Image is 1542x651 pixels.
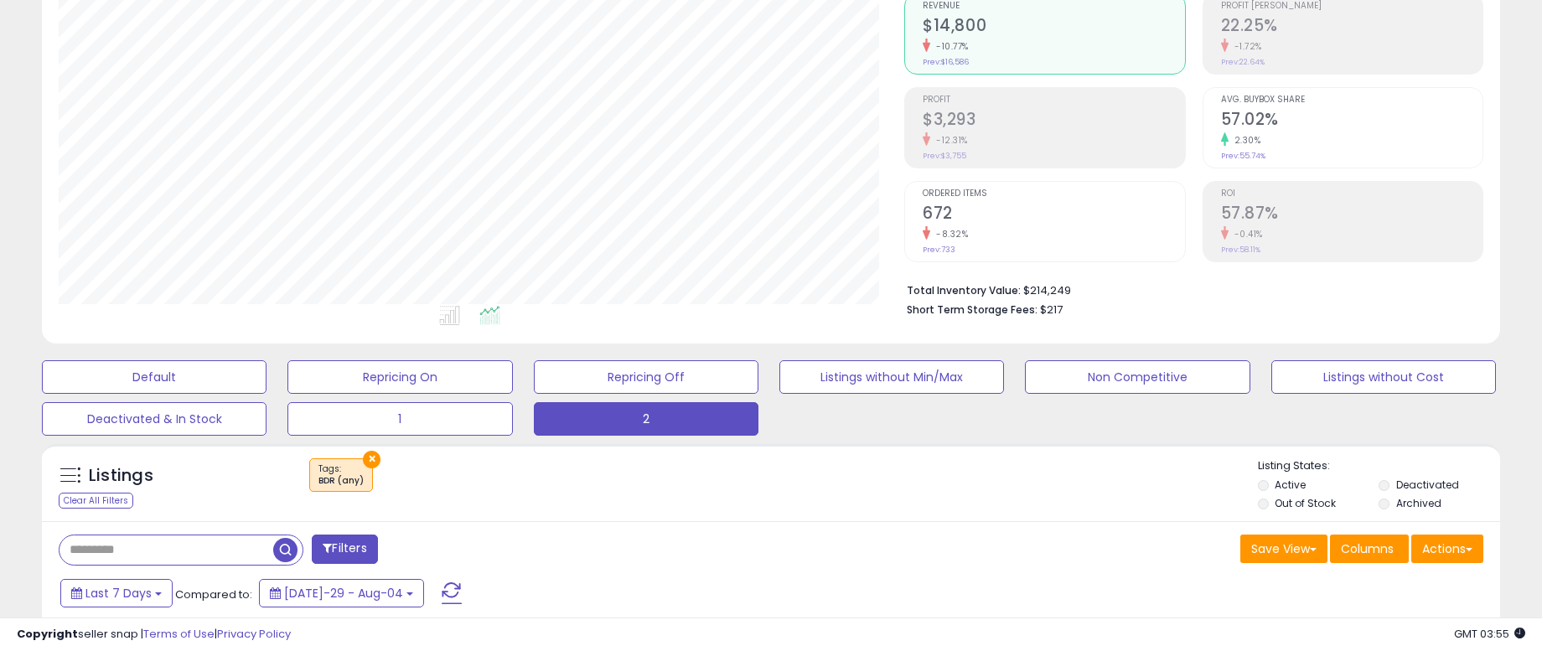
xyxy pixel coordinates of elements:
a: Terms of Use [143,626,215,642]
strong: Copyright [17,626,78,642]
h2: 672 [923,204,1184,226]
h2: 57.02% [1221,110,1482,132]
small: -1.72% [1229,40,1262,53]
a: Privacy Policy [217,626,291,642]
small: Prev: 22.64% [1221,57,1265,67]
span: Profit [PERSON_NAME] [1221,2,1482,11]
small: 2.30% [1229,134,1261,147]
span: Last 7 Days [85,585,152,602]
span: ROI [1221,189,1482,199]
span: Compared to: [175,586,252,602]
button: Filters [312,535,377,564]
span: [DATE]-29 - Aug-04 [284,585,403,602]
div: BDR (any) [318,475,364,487]
small: Prev: 733 [923,245,955,255]
label: Active [1275,478,1306,492]
small: -10.77% [930,40,969,53]
button: Non Competitive [1025,360,1250,394]
span: Revenue [923,2,1184,11]
button: × [363,451,380,468]
button: 2 [534,402,758,436]
span: Profit [923,96,1184,105]
li: $214,249 [907,279,1471,299]
button: Repricing Off [534,360,758,394]
small: Prev: $16,586 [923,57,969,67]
small: Prev: $3,755 [923,151,966,161]
small: -0.41% [1229,228,1263,240]
div: Clear All Filters [59,493,133,509]
button: Default [42,360,266,394]
h5: Listings [89,464,153,488]
button: Listings without Min/Max [779,360,1004,394]
small: -12.31% [930,134,968,147]
span: 2025-08-12 03:55 GMT [1454,626,1525,642]
label: Deactivated [1396,478,1459,492]
label: Archived [1396,496,1441,510]
small: Prev: 58.11% [1221,245,1260,255]
span: Columns [1341,540,1394,557]
small: -8.32% [930,228,968,240]
span: $217 [1040,302,1063,318]
h2: 57.87% [1221,204,1482,226]
h2: $14,800 [923,16,1184,39]
button: Repricing On [287,360,512,394]
button: Deactivated & In Stock [42,402,266,436]
label: Out of Stock [1275,496,1336,510]
button: [DATE]-29 - Aug-04 [259,579,424,607]
button: Actions [1411,535,1483,563]
h2: $3,293 [923,110,1184,132]
button: Save View [1240,535,1327,563]
span: Tags : [318,462,364,488]
span: Ordered Items [923,189,1184,199]
button: Columns [1330,535,1409,563]
p: Listing States: [1258,458,1500,474]
b: Short Term Storage Fees: [907,302,1037,317]
small: Prev: 55.74% [1221,151,1265,161]
h2: 22.25% [1221,16,1482,39]
button: Listings without Cost [1271,360,1496,394]
div: seller snap | | [17,627,291,643]
b: Total Inventory Value: [907,283,1021,297]
button: Last 7 Days [60,579,173,607]
button: 1 [287,402,512,436]
span: Avg. Buybox Share [1221,96,1482,105]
